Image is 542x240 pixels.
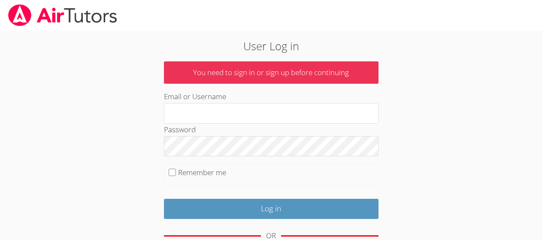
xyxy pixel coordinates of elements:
[178,167,226,177] label: Remember me
[164,91,226,101] label: Email or Username
[164,61,378,84] p: You need to sign in or sign up before continuing
[124,38,417,54] h2: User Log in
[7,4,118,26] img: airtutors_banner-c4298cdbf04f3fff15de1276eac7730deb9818008684d7c2e4769d2f7ddbe033.png
[164,199,378,219] input: Log in
[164,125,196,134] label: Password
